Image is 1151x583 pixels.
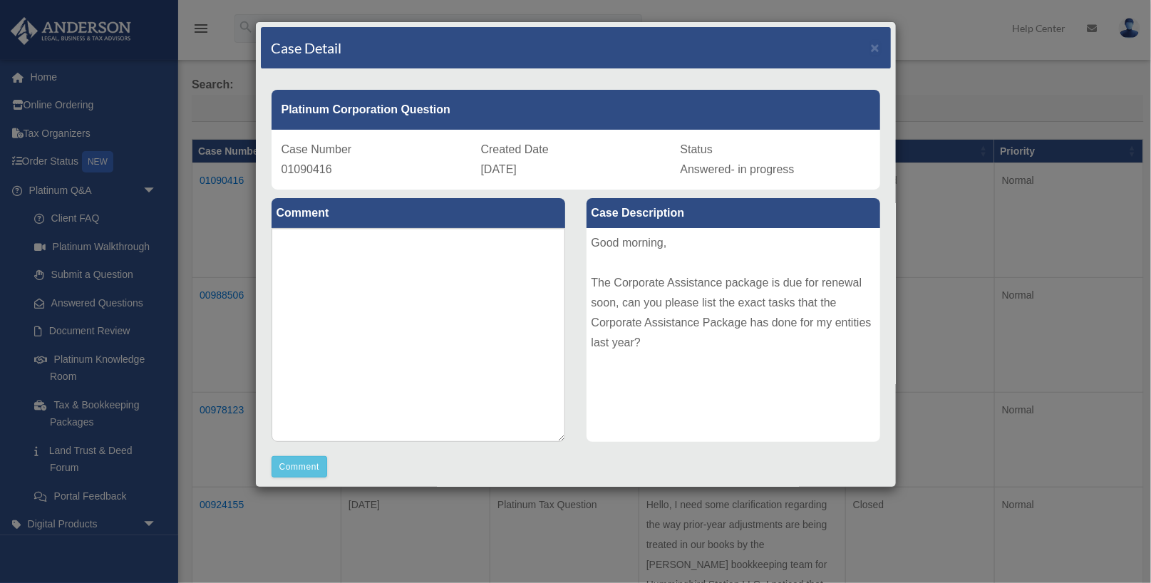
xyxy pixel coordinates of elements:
[481,163,517,175] span: [DATE]
[481,143,549,155] span: Created Date
[681,163,795,175] span: Answered- in progress
[272,456,328,478] button: Comment
[272,38,342,58] h4: Case Detail
[282,143,352,155] span: Case Number
[272,198,565,228] label: Comment
[681,143,713,155] span: Status
[871,39,880,56] span: ×
[587,228,880,442] div: Good morning, The Corporate Assistance package is due for renewal soon, can you please list the e...
[587,198,880,228] label: Case Description
[282,163,332,175] span: 01090416
[272,90,880,130] div: Platinum Corporation Question
[871,40,880,55] button: Close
